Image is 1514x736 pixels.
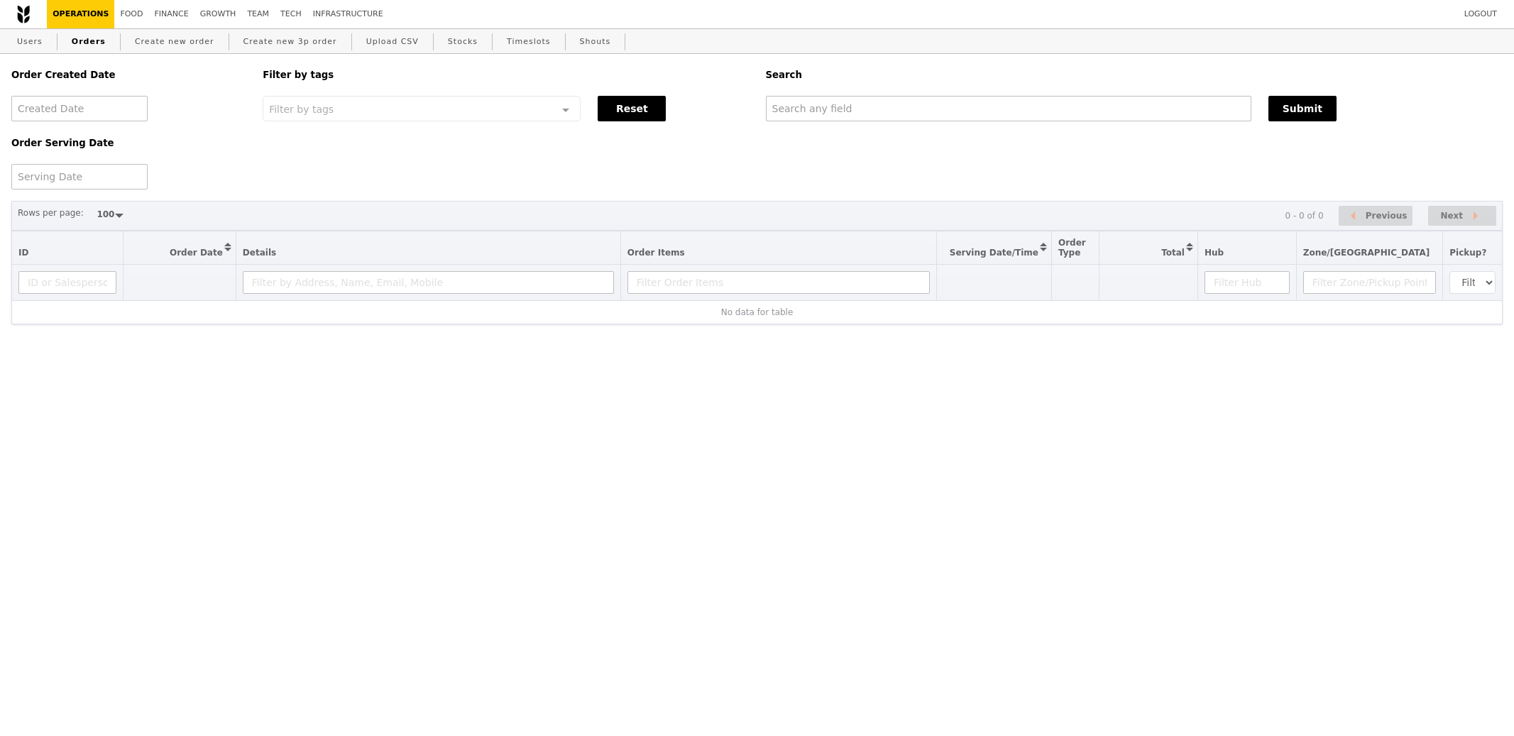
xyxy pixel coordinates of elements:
a: Upload CSV [361,29,424,55]
button: Next [1428,206,1496,226]
label: Rows per page: [18,206,84,220]
span: Hub [1205,248,1224,258]
input: Created Date [11,96,148,121]
span: Pickup? [1449,248,1486,258]
span: Next [1440,207,1463,224]
span: ID [18,248,28,258]
input: Filter by Address, Name, Email, Mobile [243,271,614,294]
span: Details [243,248,276,258]
div: 0 - 0 of 0 [1285,211,1323,221]
span: Previous [1366,207,1408,224]
div: No data for table [18,307,1496,317]
span: Order Type [1058,238,1086,258]
img: Grain logo [17,5,30,23]
button: Submit [1268,96,1337,121]
h5: Order Created Date [11,70,246,80]
a: Stocks [442,29,483,55]
h5: Order Serving Date [11,138,246,148]
span: Filter by tags [269,102,334,115]
span: Order Items [627,248,685,258]
span: Zone/[GEOGRAPHIC_DATA] [1303,248,1430,258]
h5: Filter by tags [263,70,748,80]
a: Orders [66,29,111,55]
a: Create new 3p order [238,29,343,55]
input: Filter Zone/Pickup Point [1303,271,1437,294]
input: ID or Salesperson name [18,271,116,294]
a: Create new order [129,29,220,55]
input: Search any field [766,96,1251,121]
a: Users [11,29,48,55]
input: Filter Hub [1205,271,1290,294]
input: Filter Order Items [627,271,931,294]
a: Timeslots [501,29,556,55]
h5: Search [766,70,1503,80]
a: Shouts [574,29,617,55]
input: Serving Date [11,164,148,190]
button: Reset [598,96,666,121]
button: Previous [1339,206,1412,226]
